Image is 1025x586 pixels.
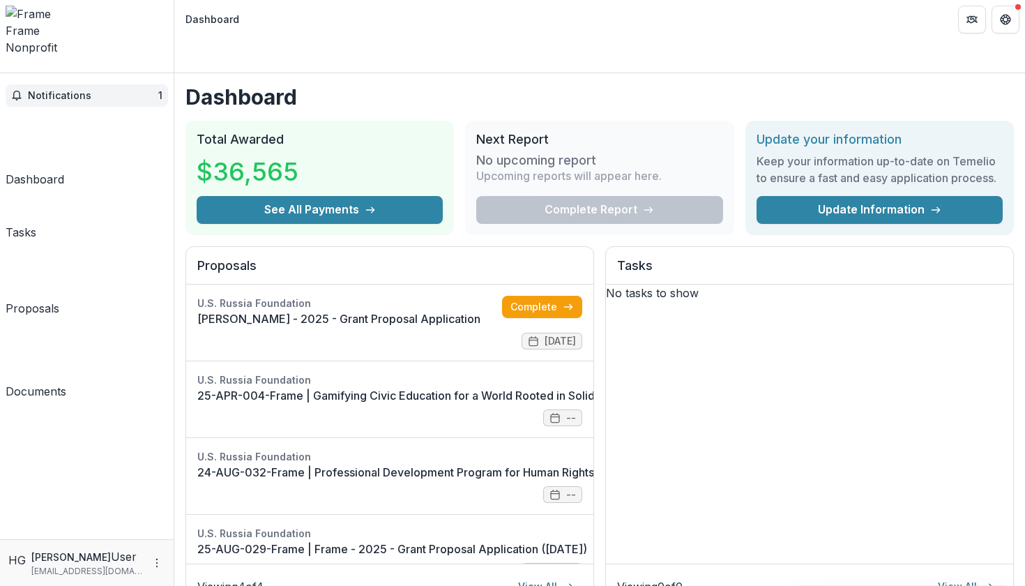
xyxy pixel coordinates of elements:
p: No tasks to show [606,285,1013,301]
h3: Keep your information up-to-date on Temelio to ensure a fast and easy application process. [757,153,1003,186]
button: Partners [958,6,986,33]
a: Dashboard [6,112,64,188]
a: Update Information [757,196,1003,224]
div: Frame [6,22,168,39]
h2: Update your information [757,132,1003,147]
span: 1 [158,89,162,101]
div: Documents [6,383,66,400]
h1: Dashboard [185,84,1014,110]
h3: No upcoming report [476,153,596,168]
p: [PERSON_NAME] [31,550,111,564]
h3: $36,565 [197,153,298,190]
h2: Tasks [617,258,1002,285]
div: Proposals [6,300,59,317]
a: Tasks [6,193,36,241]
a: 24-AUG-032-Frame | Professional Development Program for Human Rights Defenders in [GEOGRAPHIC_DATA] [197,464,784,481]
nav: breadcrumb [180,9,245,29]
p: Upcoming reports will appear here. [476,167,662,184]
button: Notifications1 [6,84,168,107]
img: Frame [6,6,168,22]
button: Get Help [992,6,1019,33]
a: [PERSON_NAME] - 2025 - Grant Proposal Application [197,310,502,327]
span: Notifications [28,90,158,102]
a: Proposals [6,246,59,317]
div: Dashboard [6,171,64,188]
a: 25-APR-004-Frame | Gamifying Civic Education for a World Rooted in Solidarity and Human Rights [197,387,714,404]
div: Tasks [6,224,36,241]
div: Dashboard [185,12,239,27]
a: Documents [6,322,66,400]
p: [EMAIL_ADDRESS][DOMAIN_NAME] [31,565,143,578]
a: 25-AUG-029-Frame | Frame - 2025 - Grant Proposal Application ([DATE]) [197,541,587,557]
p: User [111,548,137,565]
button: More [149,555,165,571]
a: Complete [502,296,582,318]
h2: Total Awarded [197,132,443,147]
div: Helena Gubina [8,552,26,569]
button: See All Payments [197,196,443,224]
h2: Proposals [197,258,582,285]
span: Nonprofit [6,40,57,54]
h2: Next Report [476,132,722,147]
